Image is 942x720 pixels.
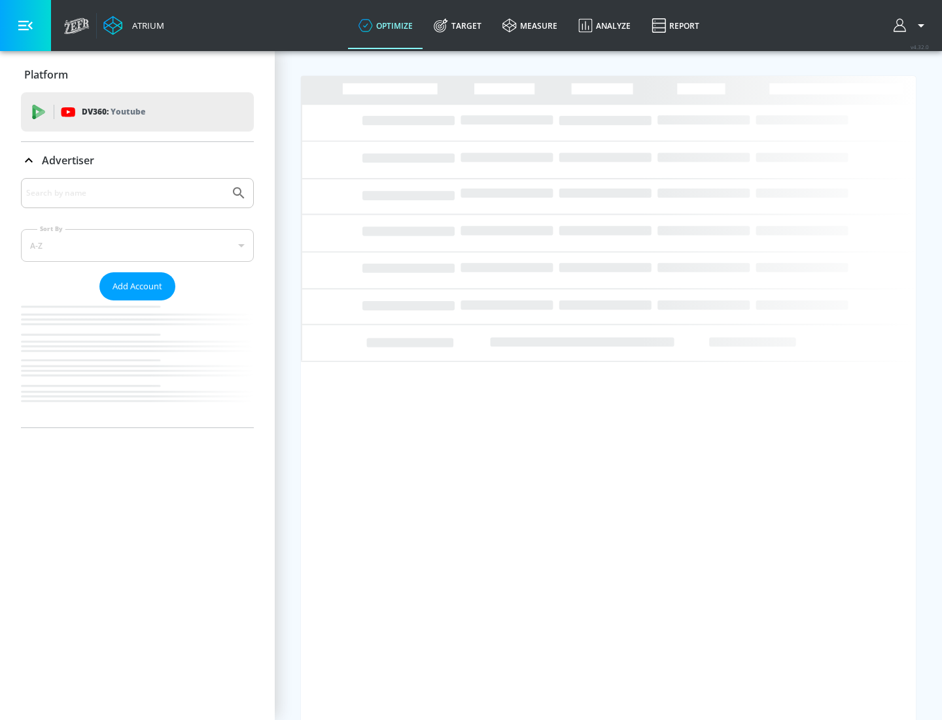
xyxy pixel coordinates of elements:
[82,105,145,119] p: DV360:
[348,2,423,49] a: optimize
[24,67,68,82] p: Platform
[641,2,710,49] a: Report
[21,300,254,427] nav: list of Advertiser
[21,56,254,93] div: Platform
[127,20,164,31] div: Atrium
[21,229,254,262] div: A-Z
[99,272,175,300] button: Add Account
[103,16,164,35] a: Atrium
[21,178,254,427] div: Advertiser
[111,105,145,118] p: Youtube
[21,142,254,179] div: Advertiser
[21,92,254,132] div: DV360: Youtube
[37,225,65,233] label: Sort By
[42,153,94,168] p: Advertiser
[492,2,568,49] a: measure
[26,185,224,202] input: Search by name
[113,279,162,294] span: Add Account
[911,43,929,50] span: v 4.32.0
[423,2,492,49] a: Target
[568,2,641,49] a: Analyze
